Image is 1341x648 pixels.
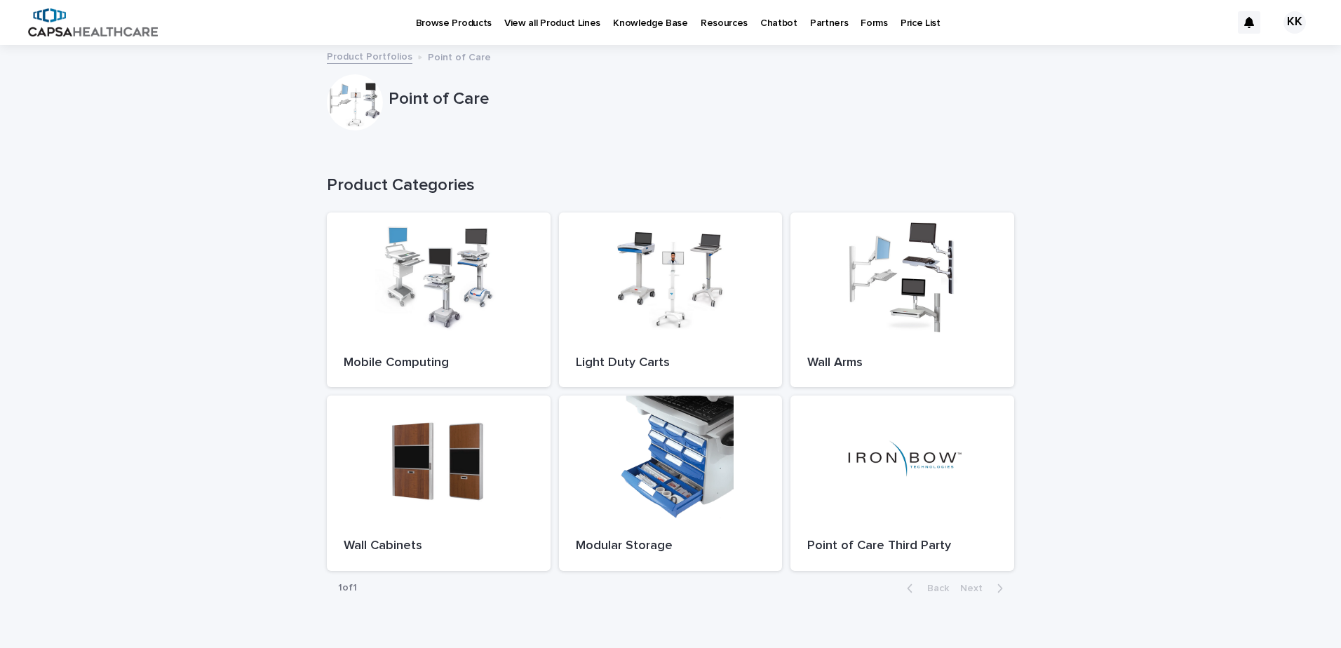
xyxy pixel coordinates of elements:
[389,89,1009,109] p: Point of Care
[428,48,491,64] p: Point of Care
[955,582,1014,595] button: Next
[327,571,368,605] p: 1 of 1
[28,8,158,36] img: B5p4sRfuTuC72oLToeu7
[919,583,949,593] span: Back
[960,583,991,593] span: Next
[1283,11,1306,34] div: KK
[576,539,766,554] p: Modular Storage
[559,396,783,571] a: Modular Storage
[327,396,551,571] a: Wall Cabinets
[327,175,1014,196] h1: Product Categories
[807,539,997,554] p: Point of Care Third Party
[344,539,534,554] p: Wall Cabinets
[576,356,766,371] p: Light Duty Carts
[790,396,1014,571] a: Point of Care Third Party
[327,48,412,64] a: Product Portfolios
[896,582,955,595] button: Back
[559,212,783,388] a: Light Duty Carts
[807,356,997,371] p: Wall Arms
[790,212,1014,388] a: Wall Arms
[344,356,534,371] p: Mobile Computing
[327,212,551,388] a: Mobile Computing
